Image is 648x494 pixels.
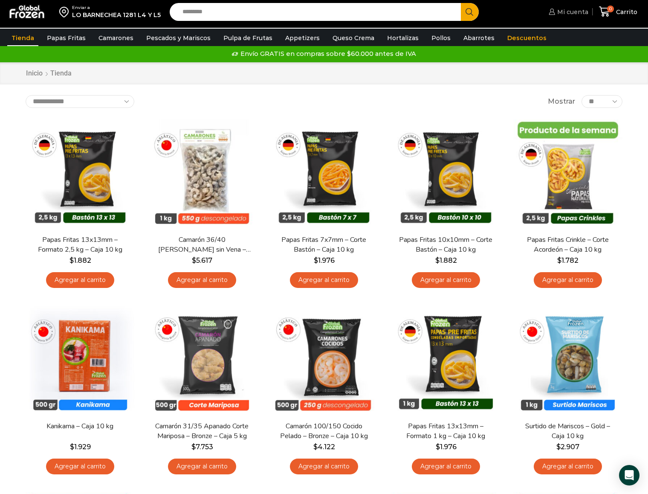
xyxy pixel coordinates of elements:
[397,421,495,441] a: Papas Fritas 13x13mm – Formato 1 kg – Caja 10 kg
[519,421,617,441] a: Surtido de Mariscos – Gold – Caja 10 kg
[412,459,480,474] a: Agregar al carrito: “Papas Fritas 13x13mm - Formato 1 kg - Caja 10 kg”
[219,30,277,46] a: Pulpa de Frutas
[435,256,457,264] bdi: 1.882
[619,465,639,485] div: Open Intercom Messenger
[427,30,455,46] a: Pollos
[69,256,74,264] span: $
[70,443,74,451] span: $
[26,69,72,78] nav: Breadcrumb
[7,30,38,46] a: Tienda
[313,443,318,451] span: $
[597,2,639,22] a: 0 Carrito
[290,272,358,288] a: Agregar al carrito: “Papas Fritas 7x7mm - Corte Bastón - Caja 10 kg”
[72,11,161,19] div: LO BARNECHEA 1281 L4 Y L5
[547,3,588,20] a: Mi cuenta
[142,30,215,46] a: Pescados y Mariscos
[459,30,499,46] a: Abarrotes
[461,3,479,21] button: Search button
[46,272,114,288] a: Agregar al carrito: “Papas Fritas 13x13mm - Formato 2,5 kg - Caja 10 kg”
[31,421,129,431] a: Kanikama – Caja 10 kg
[412,272,480,288] a: Agregar al carrito: “Papas Fritas 10x10mm - Corte Bastón - Caja 10 kg”
[26,69,43,78] a: Inicio
[314,256,335,264] bdi: 1.976
[153,421,251,441] a: Camarón 31/35 Apanado Corte Mariposa – Bronze – Caja 5 kg
[436,443,457,451] bdi: 1.976
[275,421,373,441] a: Camarón 100/150 Cocido Pelado – Bronze – Caja 10 kg
[43,30,90,46] a: Papas Fritas
[168,459,236,474] a: Agregar al carrito: “Camarón 31/35 Apanado Corte Mariposa - Bronze - Caja 5 kg”
[519,235,617,255] a: Papas Fritas Crinkle – Corte Acordeón – Caja 10 kg
[72,5,161,11] div: Enviar a
[281,30,324,46] a: Appetizers
[534,272,602,288] a: Agregar al carrito: “Papas Fritas Crinkle - Corte Acordeón - Caja 10 kg”
[192,256,196,264] span: $
[168,272,236,288] a: Agregar al carrito: “Camarón 36/40 Crudo Pelado sin Vena - Bronze - Caja 10 kg”
[94,30,138,46] a: Camarones
[191,443,213,451] bdi: 7.753
[556,443,561,451] span: $
[275,235,373,255] a: Papas Fritas 7x7mm – Corte Bastón – Caja 10 kg
[614,8,637,16] span: Carrito
[314,256,318,264] span: $
[328,30,379,46] a: Queso Crema
[607,6,614,12] span: 0
[534,459,602,474] a: Agregar al carrito: “Surtido de Mariscos - Gold - Caja 10 kg”
[50,69,72,77] h1: Tienda
[397,235,495,255] a: Papas Fritas 10x10mm – Corte Bastón – Caja 10 kg
[436,443,440,451] span: $
[435,256,440,264] span: $
[192,256,212,264] bdi: 5.617
[383,30,423,46] a: Hortalizas
[70,443,91,451] bdi: 1.929
[191,443,196,451] span: $
[153,235,251,255] a: Camarón 36/40 [PERSON_NAME] sin Vena – Bronze – Caja 10 kg
[26,95,134,108] select: Pedido de la tienda
[555,8,588,16] span: Mi cuenta
[557,256,579,264] bdi: 1.782
[556,443,579,451] bdi: 2.907
[557,256,561,264] span: $
[503,30,551,46] a: Descuentos
[69,256,91,264] bdi: 1.882
[31,235,129,255] a: Papas Fritas 13x13mm – Formato 2,5 kg – Caja 10 kg
[290,459,358,474] a: Agregar al carrito: “Camarón 100/150 Cocido Pelado - Bronze - Caja 10 kg”
[313,443,335,451] bdi: 4.122
[46,459,114,474] a: Agregar al carrito: “Kanikama – Caja 10 kg”
[59,5,72,19] img: address-field-icon.svg
[548,97,575,107] span: Mostrar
